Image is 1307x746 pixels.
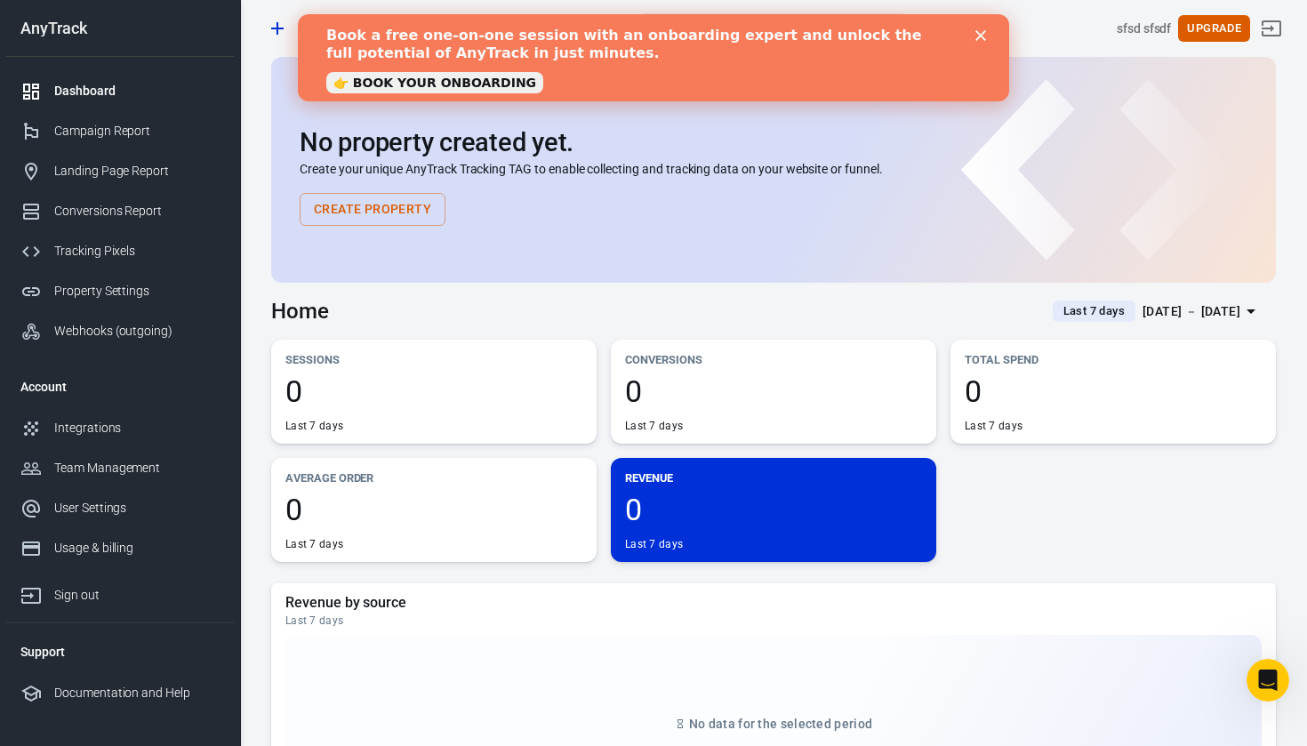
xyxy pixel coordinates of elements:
[625,537,683,551] div: Last 7 days
[965,350,1262,369] p: Total Spend
[54,499,220,517] div: User Settings
[300,128,1247,156] h2: No property created yet.
[1178,15,1250,43] button: Upgrade
[285,614,1262,628] div: Last 7 days
[54,586,220,605] div: Sign out
[6,311,234,351] a: Webhooks (outgoing)
[54,242,220,261] div: Tracking Pixels
[54,684,220,702] div: Documentation and Help
[54,322,220,341] div: Webhooks (outgoing)
[54,162,220,180] div: Landing Page Report
[6,271,234,311] a: Property Settings
[6,20,234,36] div: AnyTrack
[1038,297,1276,326] button: Last 7 days[DATE] － [DATE]
[625,350,922,369] p: Conversions
[6,151,234,191] a: Landing Page Report
[6,408,234,448] a: Integrations
[262,13,293,44] a: Create new property
[300,193,445,226] button: Create Property
[54,122,220,140] div: Campaign Report
[1117,20,1172,38] div: Account id: 74rbZTb9
[678,16,695,27] div: Close
[6,191,234,231] a: Conversions Report
[1247,659,1289,702] iframe: Intercom live chat
[6,568,234,615] a: Sign out
[285,376,582,406] span: 0
[300,160,1247,179] p: Create your unique AnyTrack Tracking TAG to enable collecting and tracking data on your website o...
[285,469,582,487] p: Average Order
[6,528,234,568] a: Usage & billing
[54,419,220,437] div: Integrations
[54,202,220,221] div: Conversions Report
[54,82,220,100] div: Dashboard
[1143,301,1240,323] div: [DATE] － [DATE]
[285,350,582,369] p: Sessions
[6,71,234,111] a: Dashboard
[285,594,1262,612] h5: Revenue by source
[625,494,922,525] span: 0
[1056,302,1132,320] span: Last 7 days
[625,469,922,487] p: Revenue
[965,376,1262,406] span: 0
[6,630,234,673] li: Support
[640,13,907,44] button: Find anything...⌘ + K
[6,448,234,488] a: Team Management
[6,111,234,151] a: Campaign Report
[625,376,922,406] span: 0
[689,717,872,731] span: No data for the selected period
[6,488,234,528] a: User Settings
[6,231,234,271] a: Tracking Pixels
[54,282,220,301] div: Property Settings
[54,539,220,557] div: Usage & billing
[1250,7,1293,50] a: Sign out
[298,14,1009,101] iframe: Intercom live chat banner
[271,299,329,324] h3: Home
[6,365,234,408] li: Account
[54,459,220,477] div: Team Management
[285,494,582,525] span: 0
